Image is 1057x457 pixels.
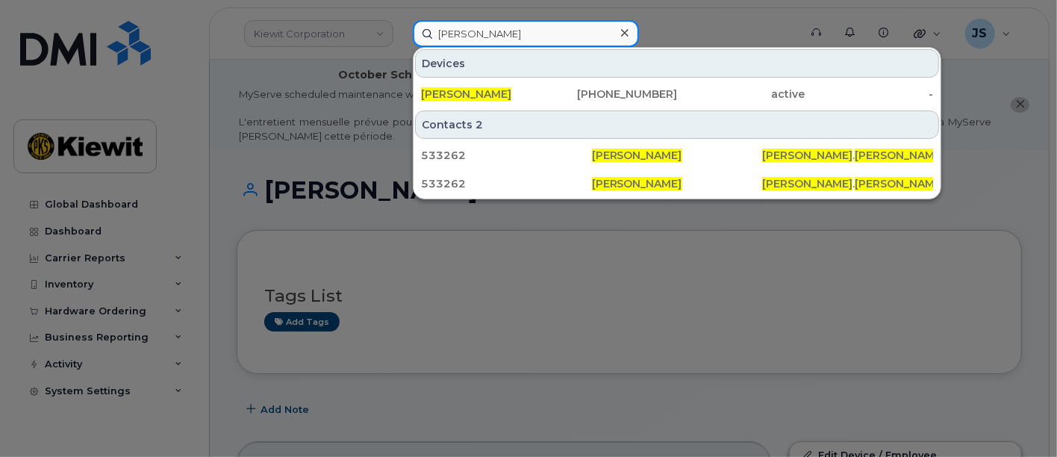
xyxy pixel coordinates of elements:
[762,176,933,191] div: . @[PERSON_NAME][DOMAIN_NAME]
[805,87,934,102] div: -
[855,149,945,162] span: [PERSON_NAME]
[415,111,939,139] div: Contacts
[415,49,939,78] div: Devices
[592,149,682,162] span: [PERSON_NAME]
[421,148,592,163] div: 533262
[421,176,592,191] div: 533262
[592,177,682,190] span: [PERSON_NAME]
[677,87,805,102] div: active
[415,142,939,169] a: 533262[PERSON_NAME][PERSON_NAME].[PERSON_NAME]@[PERSON_NAME][DOMAIN_NAME]
[992,392,1046,446] iframe: Messenger Launcher
[415,170,939,197] a: 533262[PERSON_NAME][PERSON_NAME].[PERSON_NAME]@[PERSON_NAME][DOMAIN_NAME]
[855,177,945,190] span: [PERSON_NAME]
[421,87,511,101] span: [PERSON_NAME]
[549,87,678,102] div: [PHONE_NUMBER]
[415,81,939,108] a: [PERSON_NAME][PHONE_NUMBER]active-
[762,177,852,190] span: [PERSON_NAME]
[762,148,933,163] div: . @[PERSON_NAME][DOMAIN_NAME]
[476,117,483,132] span: 2
[762,149,852,162] span: [PERSON_NAME]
